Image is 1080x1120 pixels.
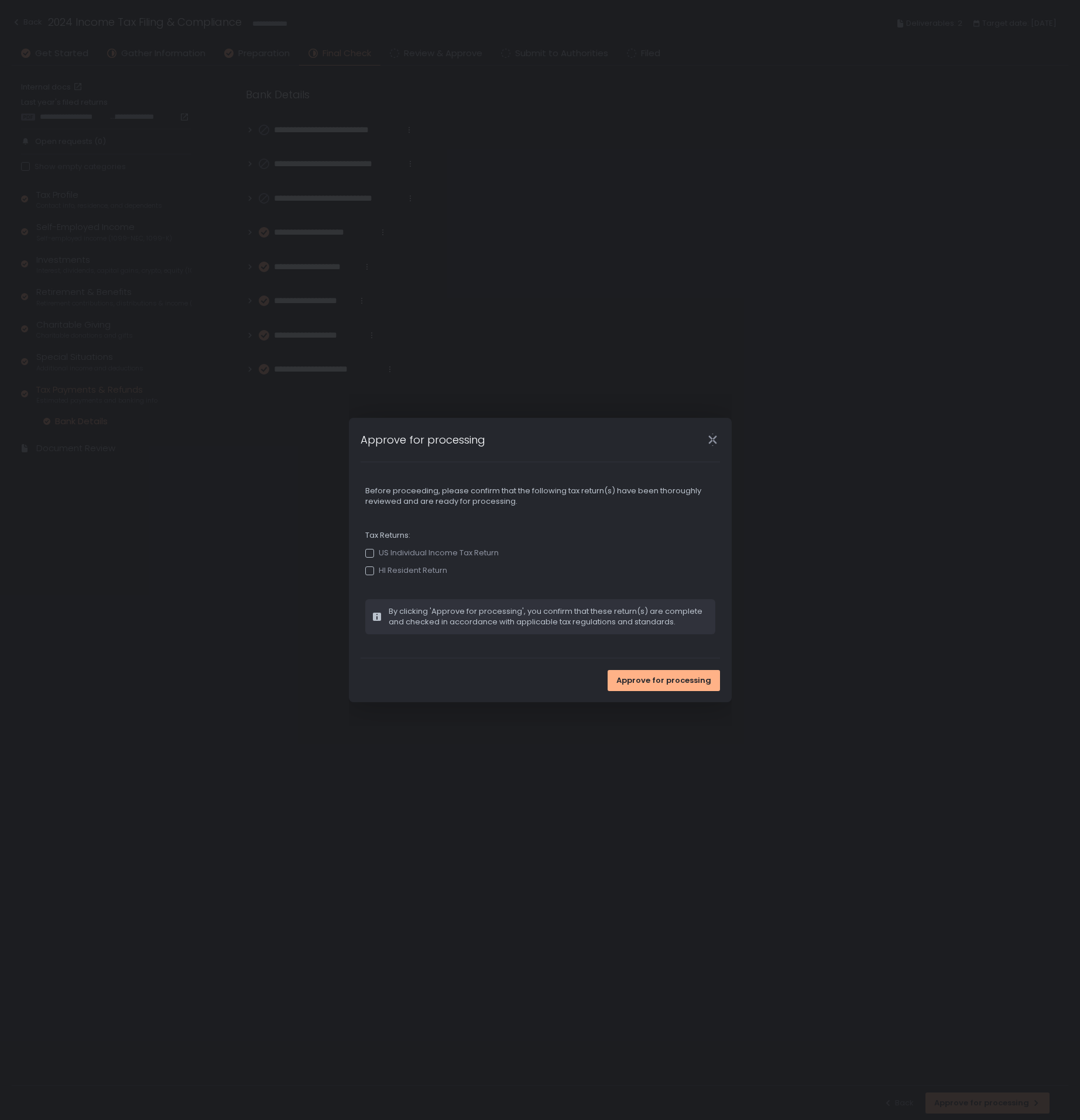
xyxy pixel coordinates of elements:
span: Approve for processing [616,675,711,686]
span: By clicking 'Approve for processing', you confirm that these return(s) are complete and checked i... [389,606,708,627]
button: Approve for processing [608,670,720,691]
span: Before proceeding, please confirm that the following tax return(s) have been thoroughly reviewed ... [365,486,715,507]
div: Close [694,433,732,446]
h1: Approve for processing [361,432,485,448]
span: Tax Returns: [365,530,715,541]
